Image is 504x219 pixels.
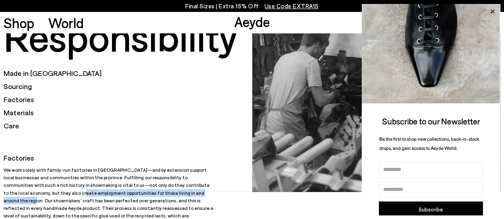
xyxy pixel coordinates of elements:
[4,108,252,118] h5: Materials
[4,8,252,64] h1: Responsibility
[265,2,319,10] span: Navigate to /collections/ss25-final-sizes
[48,16,84,30] a: World
[4,121,252,131] h5: Care
[252,6,501,192] img: Factories_ec2700a2-0169-4cd0-a66c-8b034b68fbcb_900x.jpg
[362,4,500,103] img: ca3f721fb6ff708a270709c41d776025.jpg
[4,153,214,163] h5: Factories
[4,81,252,91] h5: Sourcing
[4,95,252,105] h5: Factories
[379,136,479,151] span: Be the first to shop new collections, back-in-stock drops, and gain access to Aeyde World.
[185,1,319,11] p: Final Sizes | Extra 15% Off
[382,116,480,126] span: Subscribe to our Newsletter
[4,68,252,78] h5: Made in [GEOGRAPHIC_DATA]
[379,202,483,217] button: Subscribe
[4,16,34,30] a: Shop
[234,13,270,30] a: Aeyde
